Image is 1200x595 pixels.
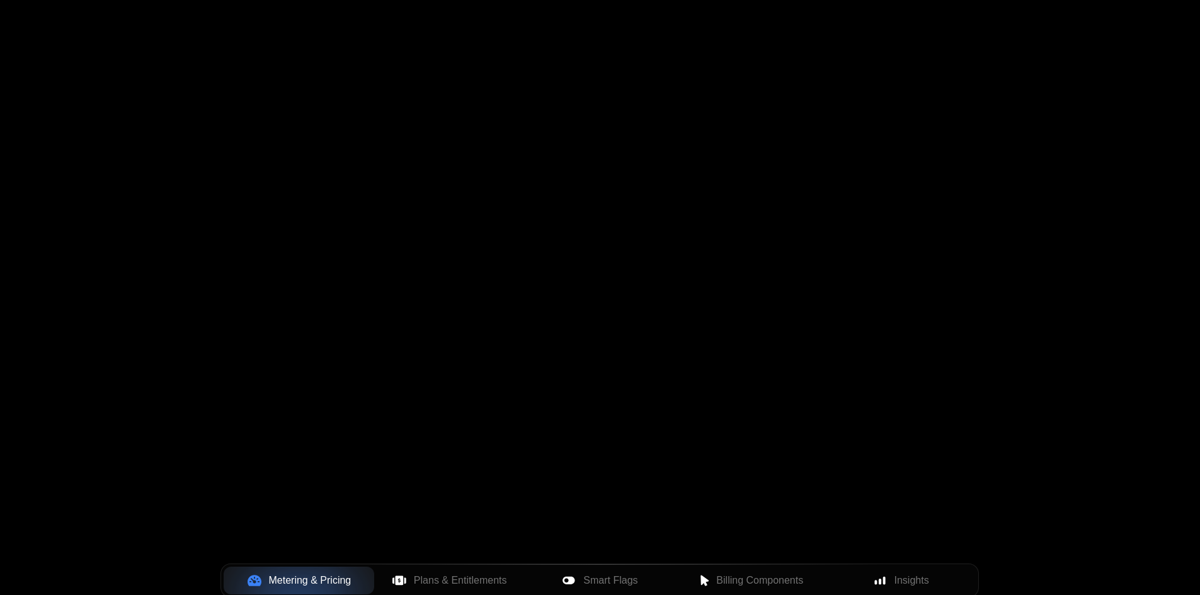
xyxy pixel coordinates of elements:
[224,567,374,594] button: Metering & Pricing
[894,573,929,588] span: Insights
[525,567,675,594] button: Smart Flags
[716,573,803,588] span: Billing Components
[374,567,525,594] button: Plans & Entitlements
[583,573,637,588] span: Smart Flags
[269,573,351,588] span: Metering & Pricing
[414,573,507,588] span: Plans & Entitlements
[675,567,826,594] button: Billing Components
[826,567,976,594] button: Insights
